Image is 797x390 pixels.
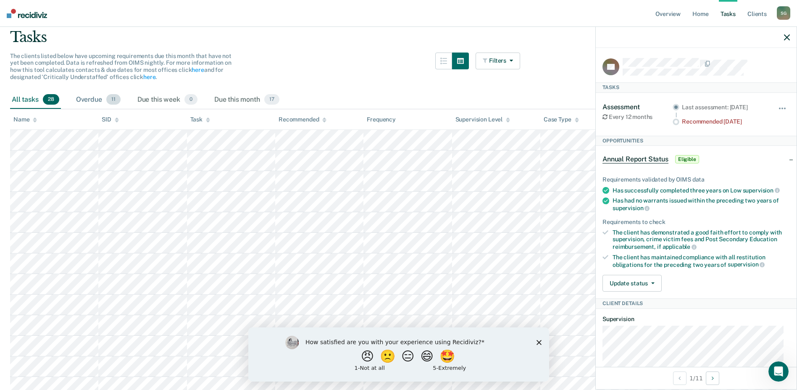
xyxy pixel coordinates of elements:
span: 11 [106,94,121,105]
span: 0 [184,94,197,105]
div: Annual Report StatusEligible [596,146,797,173]
div: Has had no warrants issued within the preceding two years of [613,197,790,211]
div: Send us a message [17,120,140,129]
div: Opportunities [596,136,797,146]
button: Update status [602,275,662,292]
div: Recommended [DATE] [682,118,766,125]
img: Profile image for Rajan [98,13,115,30]
div: The client has maintained compliance with all restitution obligations for the preceding two years of [613,254,790,268]
img: Profile image for Kelly [82,13,99,30]
div: Requirements to check [602,219,790,226]
div: 1 / 11 [596,367,797,389]
span: Messages [112,283,141,289]
iframe: Survey by Kim from Recidiviz [248,327,549,382]
div: Frequency [367,116,396,123]
div: Name [13,116,37,123]
iframe: Intercom live chat [768,361,789,382]
img: Recidiviz [7,9,47,18]
div: Last assessment: [DATE] [682,104,766,111]
div: Client Details [596,298,797,308]
span: Eligible [675,155,699,163]
span: applicable [663,243,697,250]
div: Close [145,13,160,29]
span: supervision [613,205,650,211]
div: Assessment [602,103,673,111]
button: Messages [84,262,168,296]
span: supervision [743,187,780,194]
img: Profile image for Kim [114,13,131,30]
div: SID [102,116,119,123]
div: All tasks [10,91,61,109]
div: The client has demonstrated a good faith effort to comply with supervision, crime victim fees and... [613,229,790,250]
div: Task [190,116,210,123]
div: Supervision Level [455,116,510,123]
div: Case Type [544,116,579,123]
dt: Supervision [602,316,790,323]
p: How can we help? [17,88,151,103]
div: S G [777,6,790,20]
div: Every 12 months [602,113,673,121]
img: logo [17,16,63,29]
span: Home [32,283,51,289]
p: Hi [PERSON_NAME] 👋 [17,60,151,88]
span: 17 [264,94,279,105]
div: Requirements validated by OIMS data [602,176,790,183]
a: here [192,66,204,73]
span: 28 [43,94,59,105]
span: supervision [728,261,765,268]
span: The clients listed below have upcoming requirements due this month that have not yet been complet... [10,53,231,80]
button: Filters [476,53,520,69]
span: Annual Report Status [602,155,668,163]
div: Overdue [74,91,122,109]
button: Previous Client [673,372,687,385]
a: here [143,74,155,80]
div: Has successfully completed three years on Low [613,187,790,194]
div: Tasks [10,29,787,46]
div: Tasks [596,82,797,92]
div: Due this week [136,91,199,109]
div: Due this month [213,91,281,109]
button: Next Client [706,372,719,385]
div: Send us a message [8,113,160,136]
div: Recommended [279,116,326,123]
